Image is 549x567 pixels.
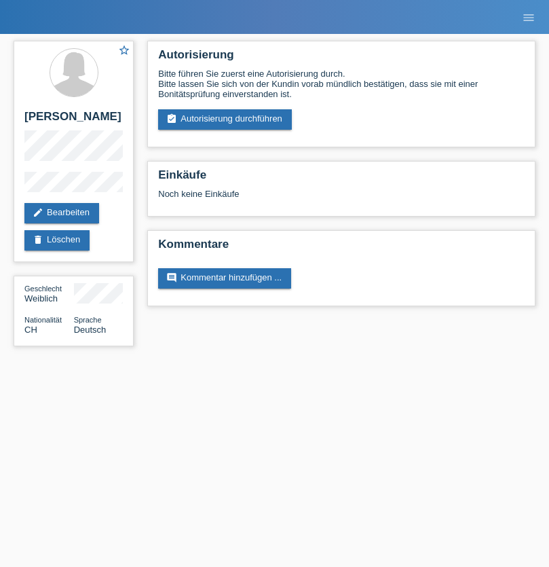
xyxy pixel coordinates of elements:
span: Nationalität [24,316,62,324]
h2: Einkäufe [158,168,525,189]
h2: Autorisierung [158,48,525,69]
i: menu [522,11,535,24]
span: Schweiz [24,325,37,335]
div: Bitte führen Sie zuerst eine Autorisierung durch. Bitte lassen Sie sich von der Kundin vorab münd... [158,69,525,99]
div: Noch keine Einkäufe [158,189,525,209]
span: Geschlecht [24,285,62,293]
a: star_border [118,44,130,58]
a: menu [515,13,542,21]
a: assignment_turned_inAutorisierung durchführen [158,109,292,130]
i: star_border [118,44,130,56]
a: editBearbeiten [24,203,99,223]
i: comment [166,272,177,283]
a: commentKommentar hinzufügen ... [158,268,291,289]
span: Sprache [74,316,102,324]
a: deleteLöschen [24,230,90,251]
h2: Kommentare [158,238,525,258]
i: edit [33,207,43,218]
i: delete [33,234,43,245]
span: Deutsch [74,325,107,335]
i: assignment_turned_in [166,113,177,124]
h2: [PERSON_NAME] [24,110,123,130]
div: Weiblich [24,283,74,304]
